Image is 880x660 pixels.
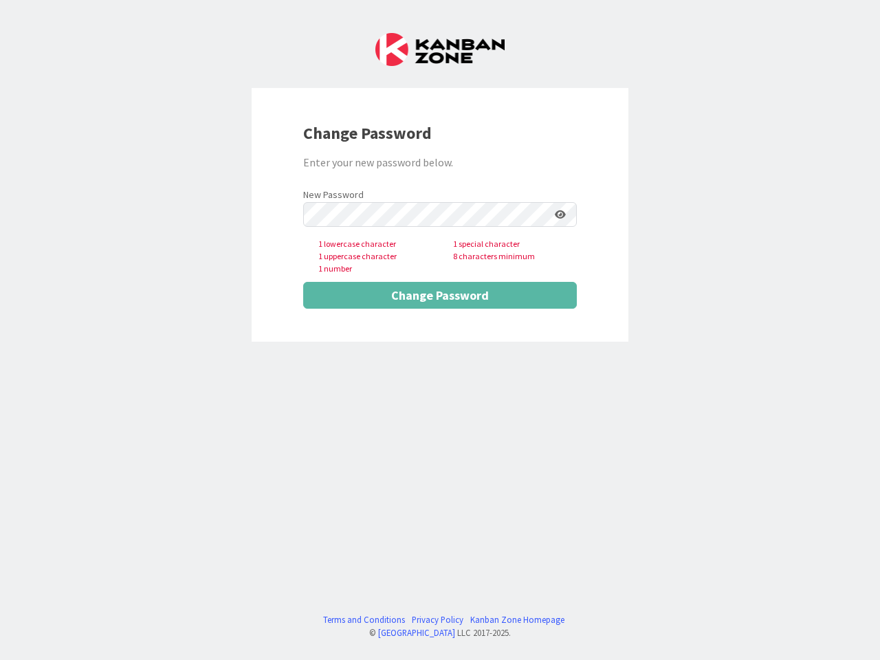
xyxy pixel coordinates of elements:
span: 1 number [307,263,442,275]
b: Change Password [303,122,432,144]
button: Change Password [303,282,577,309]
span: 1 special character [442,238,577,250]
span: 1 lowercase character [307,238,442,250]
span: 1 uppercase character [307,250,442,263]
div: Enter your new password below. [303,154,577,170]
a: Privacy Policy [412,613,463,626]
a: [GEOGRAPHIC_DATA] [378,627,455,638]
img: Kanban Zone [375,33,505,66]
span: 8 characters minimum [442,250,577,263]
label: New Password [303,188,364,202]
div: © LLC 2017- 2025 . [316,626,564,639]
a: Terms and Conditions [323,613,405,626]
a: Kanban Zone Homepage [470,613,564,626]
